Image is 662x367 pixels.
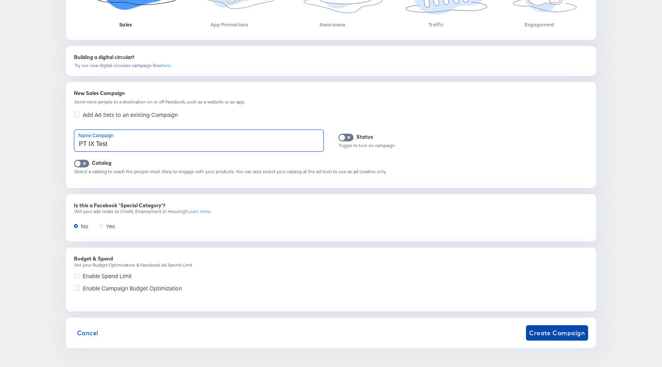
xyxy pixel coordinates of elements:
span: Create Campaign [529,328,585,338]
div: Building a digital circular? [74,54,588,61]
div: New Sales Campaign [74,90,588,97]
div: Send more people to a destination on or off Facebook, such as a website or an app. [74,99,588,105]
a: Learn more [187,209,211,214]
button: Cancel [74,325,102,341]
div: Catalog [92,159,111,167]
a: here. [161,62,172,68]
div: Will your ads relate to Credit, Employment or Housing? [74,209,588,214]
div: Toggle to turn on campaign [338,143,588,148]
div: Select a catalog to reach the people most likely to engage with your products. You can also selec... [74,169,588,174]
div: Status [356,133,373,141]
span: No [81,222,88,230]
button: Create Campaign [526,325,588,341]
div: Set your Budget Optimization & Facebook Ad Spend Limit [74,262,588,268]
span: Add Ad Sets to an existing Campaign [83,111,178,118]
span: Enable Campaign Budget Optimization [83,284,182,292]
input: Enter your campaign name [74,130,323,151]
span: Enable Spend Limit [83,272,132,280]
div: Budget & Spend [74,255,588,262]
div: Try our new digital circulars campaign flow [74,63,172,68]
span: Yes [106,222,115,230]
span: Cancel [77,328,98,338]
div: Is this a Facebook 'Special Category'? [74,202,588,209]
